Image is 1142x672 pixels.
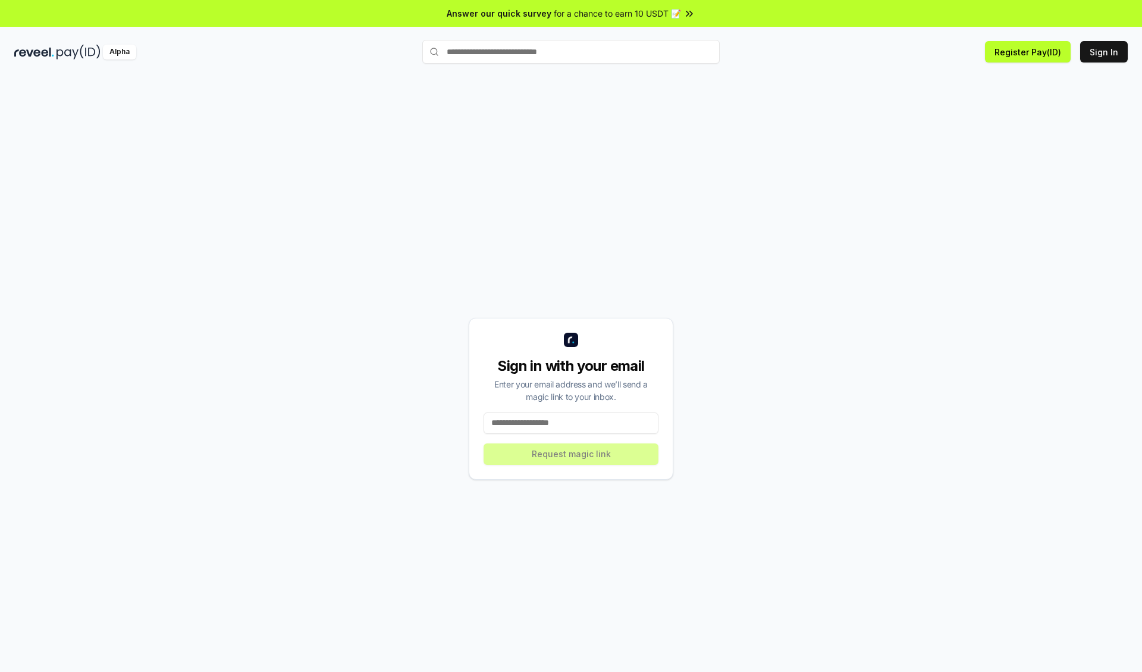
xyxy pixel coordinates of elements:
img: reveel_dark [14,45,54,60]
button: Sign In [1080,41,1128,62]
div: Alpha [103,45,136,60]
button: Register Pay(ID) [985,41,1071,62]
span: for a chance to earn 10 USDT 📝 [554,7,681,20]
img: logo_small [564,333,578,347]
span: Answer our quick survey [447,7,551,20]
div: Enter your email address and we’ll send a magic link to your inbox. [484,378,658,403]
img: pay_id [57,45,101,60]
div: Sign in with your email [484,357,658,376]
